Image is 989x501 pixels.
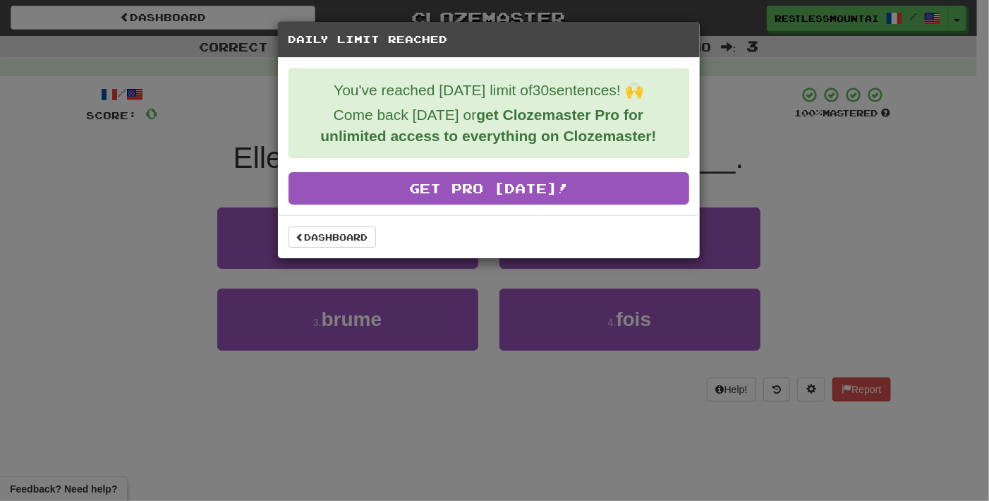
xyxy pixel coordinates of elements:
a: Get Pro [DATE]! [289,172,689,205]
p: You've reached [DATE] limit of 30 sentences! 🙌 [300,80,678,101]
p: Come back [DATE] or [300,104,678,147]
a: Dashboard [289,227,376,248]
h5: Daily Limit Reached [289,32,689,47]
strong: get Clozemaster Pro for unlimited access to everything on Clozemaster! [320,107,656,144]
